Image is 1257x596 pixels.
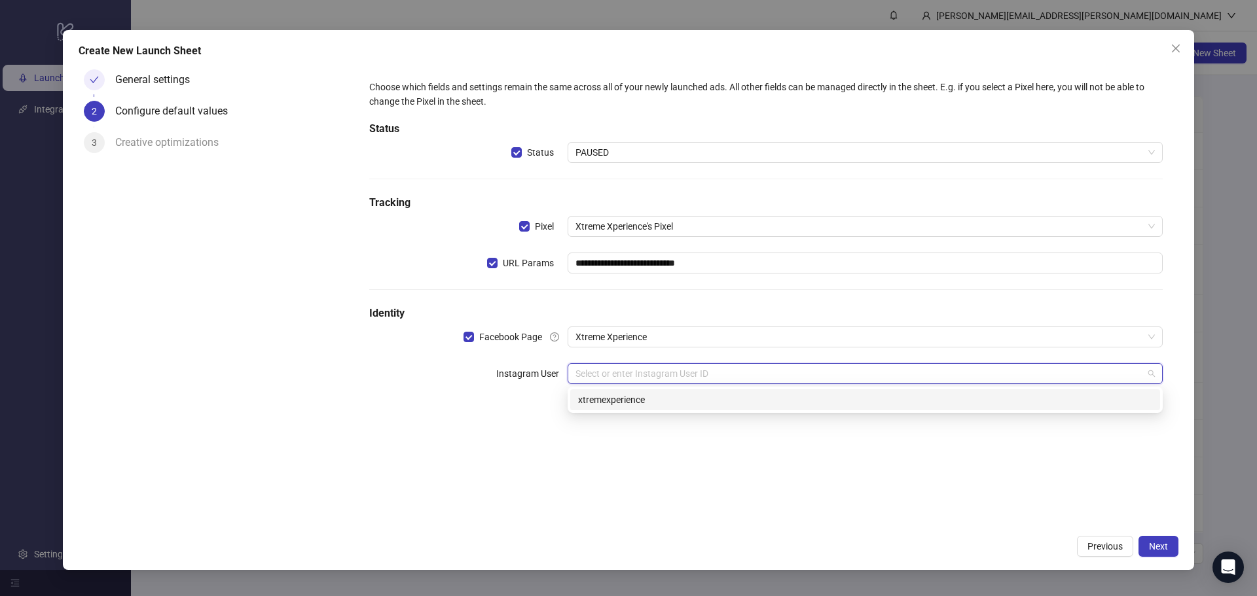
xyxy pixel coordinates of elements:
[115,101,238,122] div: Configure default values
[1139,536,1178,557] button: Next
[369,80,1163,109] div: Choose which fields and settings remain the same across all of your newly launched ads. All other...
[498,256,559,270] span: URL Params
[575,327,1155,347] span: Xtreme Xperience
[474,330,547,344] span: Facebook Page
[522,145,559,160] span: Status
[530,219,559,234] span: Pixel
[1087,541,1123,552] span: Previous
[1212,552,1244,583] div: Open Intercom Messenger
[90,75,99,84] span: check
[496,363,568,384] label: Instagram User
[1149,541,1168,552] span: Next
[369,306,1163,321] h5: Identity
[369,121,1163,137] h5: Status
[578,393,1152,407] div: xtremexperience
[92,106,97,116] span: 2
[550,332,559,342] span: question-circle
[115,132,229,153] div: Creative optimizations
[369,195,1163,211] h5: Tracking
[575,217,1155,236] span: Xtreme Xperience's Pixel
[1171,43,1181,54] span: close
[570,389,1160,410] div: xtremexperience
[92,137,97,148] span: 3
[79,43,1178,59] div: Create New Launch Sheet
[1165,38,1186,59] button: Close
[1077,536,1133,557] button: Previous
[115,69,200,90] div: General settings
[575,143,1155,162] span: PAUSED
